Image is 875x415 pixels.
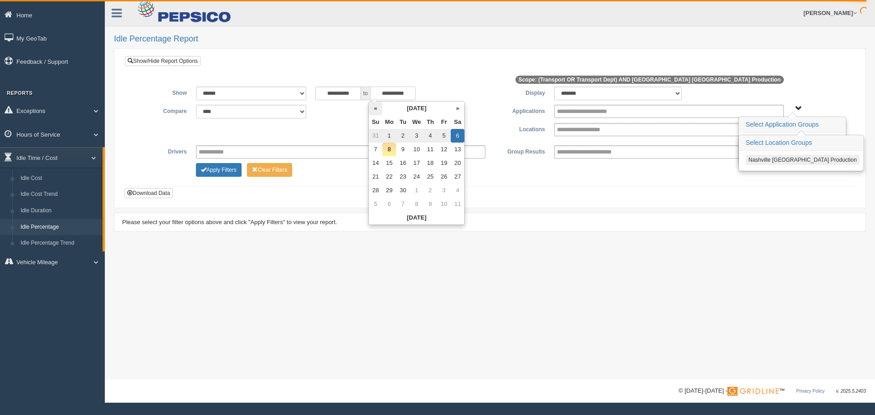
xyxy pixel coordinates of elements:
[679,386,866,396] div: © [DATE]-[DATE] - ™
[451,115,464,129] th: Sa
[122,219,337,225] span: Please select your filter options above and click "Apply Filters" to view your report.
[410,143,423,156] td: 10
[423,129,437,143] td: 4
[451,184,464,197] td: 4
[16,186,103,203] a: Idle Cost Trend
[369,129,382,143] td: 31
[451,143,464,156] td: 13
[451,197,464,211] td: 11
[16,235,103,251] a: Idle Percentage Trend
[437,184,451,197] td: 3
[132,87,191,97] label: Show
[382,115,396,129] th: Mo
[451,102,464,115] th: »
[369,184,382,197] td: 28
[16,170,103,187] a: Idle Cost
[746,155,860,165] button: Nashville [GEOGRAPHIC_DATA] Production
[369,143,382,156] td: 7
[16,203,103,219] a: Idle Duration
[124,188,173,198] button: Download Data
[369,197,382,211] td: 5
[396,184,410,197] td: 30
[382,129,396,143] td: 1
[132,145,191,156] label: Drivers
[410,197,423,211] td: 8
[410,170,423,184] td: 24
[396,129,410,143] td: 2
[437,143,451,156] td: 12
[739,136,863,150] h3: Select Location Groups
[369,102,382,115] th: «
[396,197,410,211] td: 7
[739,118,845,132] h3: Select Application Groups
[836,389,866,394] span: v. 2025.5.2403
[515,76,784,84] span: Scope: (Transport OR Transport Dept) AND [GEOGRAPHIC_DATA] [GEOGRAPHIC_DATA] Production
[16,219,103,236] a: Idle Percentage
[369,115,382,129] th: Su
[437,197,451,211] td: 10
[382,143,396,156] td: 8
[451,170,464,184] td: 27
[369,156,382,170] td: 14
[369,211,464,225] th: [DATE]
[382,170,396,184] td: 22
[451,156,464,170] td: 20
[410,184,423,197] td: 1
[410,156,423,170] td: 17
[369,170,382,184] td: 21
[396,115,410,129] th: Tu
[382,197,396,211] td: 6
[490,123,550,134] label: Locations
[410,115,423,129] th: We
[247,163,292,177] button: Change Filter Options
[132,105,191,116] label: Compare
[423,197,437,211] td: 9
[423,184,437,197] td: 2
[437,115,451,129] th: Fr
[423,170,437,184] td: 25
[437,170,451,184] td: 26
[451,129,464,143] td: 6
[196,163,242,177] button: Change Filter Options
[490,105,550,116] label: Applications
[125,56,201,66] a: Show/Hide Report Options
[423,143,437,156] td: 11
[114,35,866,44] h2: Idle Percentage Report
[382,156,396,170] td: 15
[396,143,410,156] td: 9
[423,156,437,170] td: 18
[437,129,451,143] td: 5
[382,102,451,115] th: [DATE]
[437,156,451,170] td: 19
[361,87,370,100] span: to
[396,170,410,184] td: 23
[727,387,779,396] img: Gridline
[396,156,410,170] td: 16
[410,129,423,143] td: 3
[490,145,550,156] label: Group Results
[490,87,550,97] label: Display
[423,115,437,129] th: Th
[796,389,824,394] a: Privacy Policy
[382,184,396,197] td: 29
